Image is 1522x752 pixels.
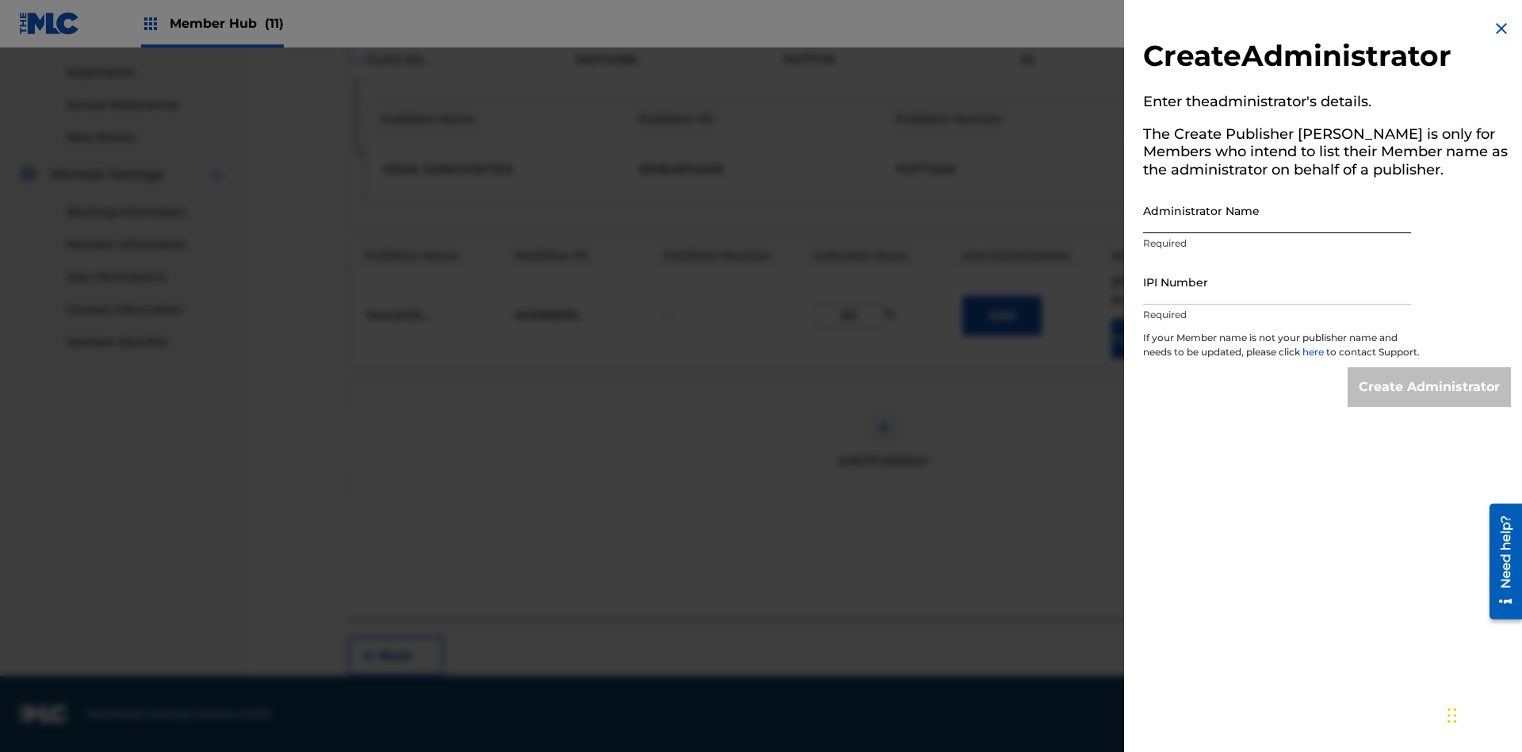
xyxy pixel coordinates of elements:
[1143,38,1511,79] h2: Create Administrator
[1143,331,1421,367] p: If your Member name is not your publisher name and needs to be updated, please click to contact S...
[1143,121,1511,189] h5: The Create Publisher [PERSON_NAME] is only for Members who intend to list their Member name as th...
[1143,236,1411,251] p: Required
[170,14,284,33] span: Member Hub
[1443,676,1522,752] iframe: Chat Widget
[1447,692,1457,739] div: Drag
[1143,308,1411,322] p: Required
[141,14,160,33] img: Top Rightsholders
[19,12,80,35] img: MLC Logo
[1478,497,1522,627] iframe: Resource Center
[265,16,284,31] span: (11)
[1143,88,1511,121] h5: Enter the administrator 's details.
[1302,346,1326,358] a: here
